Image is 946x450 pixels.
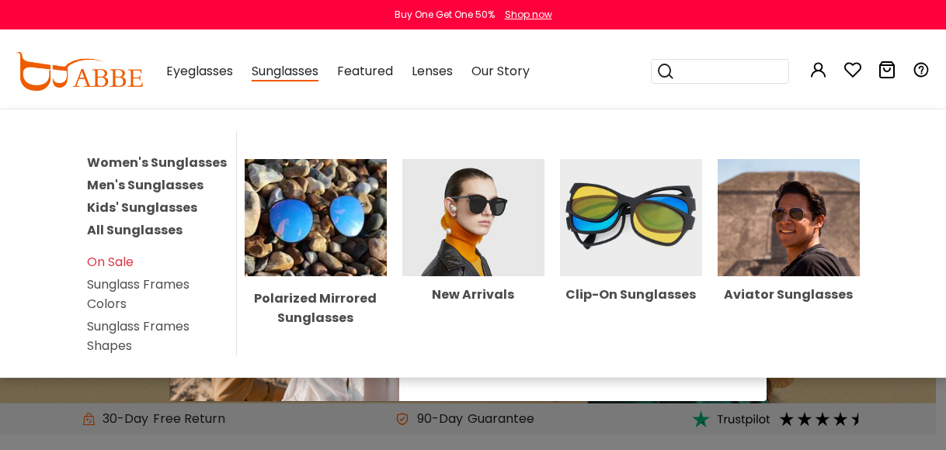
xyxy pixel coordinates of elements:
a: Clip-On Sunglasses [560,208,702,301]
div: Aviator Sunglasses [718,289,860,301]
a: All Sunglasses [87,221,183,239]
div: New Arrivals [402,289,544,301]
img: Clip-On Sunglasses [560,159,702,276]
img: abbeglasses.com [16,52,143,91]
a: On Sale [87,253,134,271]
span: Sunglasses [252,62,318,81]
div: Clip-On Sunglasses [560,289,702,301]
a: Sunglass Frames Colors [87,275,190,313]
span: Our Story [471,62,530,80]
div: Shop now [505,8,552,22]
a: Kids' Sunglasses [87,199,197,216]
img: Polarized Mirrored [245,159,387,276]
a: Sunglass Frames Shapes [87,317,190,355]
a: Women's Sunglasses [87,154,227,171]
a: New Arrivals [402,208,544,301]
a: Polarized Mirrored Sunglasses [245,208,387,327]
span: Featured [337,62,393,80]
a: Shop now [497,8,552,21]
div: Buy One Get One 50% [395,8,495,22]
a: Aviator Sunglasses [718,208,860,301]
img: New Arrivals [402,159,544,276]
span: Eyeglasses [166,62,233,80]
a: Men's Sunglasses [87,176,203,194]
div: Polarized Mirrored Sunglasses [245,289,387,327]
span: Lenses [412,62,453,80]
img: Aviator Sunglasses [718,159,860,276]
